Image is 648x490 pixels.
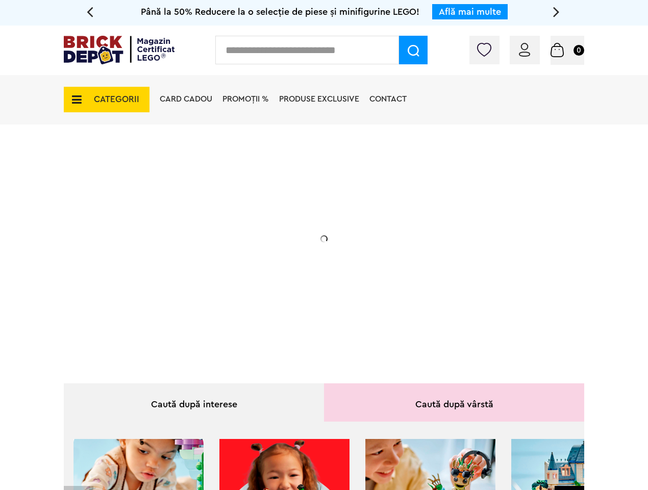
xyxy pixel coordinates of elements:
[222,95,269,103] a: PROMOȚII %
[369,95,407,103] a: Contact
[324,383,584,422] div: Caută după vârstă
[141,7,419,16] span: Până la 50% Reducere la o selecție de piese și minifigurine LEGO!
[64,383,324,422] div: Caută după interese
[136,180,340,217] h1: 20% Reducere!
[279,95,359,103] a: Produse exclusive
[136,227,340,270] h2: La două seturi LEGO de adulți achiziționate din selecție! În perioada 12 - [DATE]!
[160,95,212,103] a: Card Cadou
[94,95,139,104] span: CATEGORII
[136,293,340,306] div: Explorează
[574,45,584,56] small: 0
[439,7,501,16] a: Află mai multe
